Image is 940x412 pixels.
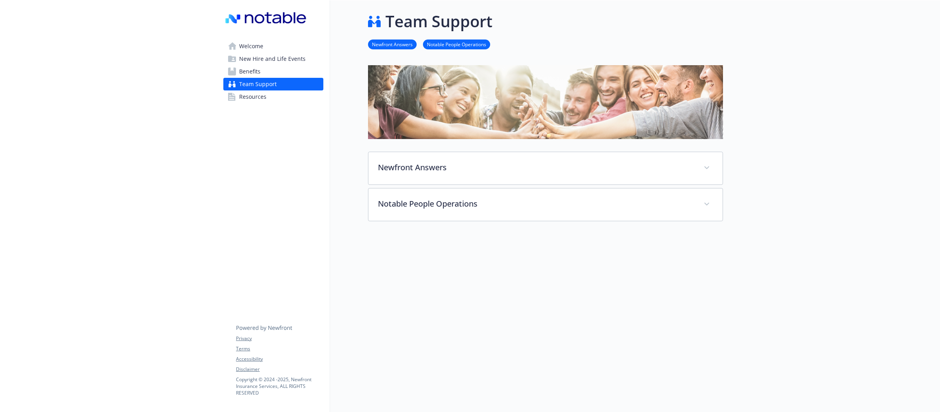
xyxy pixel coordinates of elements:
[223,78,323,90] a: Team Support
[368,65,723,139] img: team support page banner
[385,9,493,33] h1: Team Support
[239,65,260,78] span: Benefits
[223,65,323,78] a: Benefits
[236,335,323,342] a: Privacy
[239,90,266,103] span: Resources
[236,376,323,396] p: Copyright © 2024 - 2025 , Newfront Insurance Services, ALL RIGHTS RESERVED
[223,40,323,53] a: Welcome
[236,366,323,373] a: Disclaimer
[239,40,263,53] span: Welcome
[236,356,323,363] a: Accessibility
[368,40,417,48] a: Newfront Answers
[378,162,694,173] p: Newfront Answers
[423,40,490,48] a: Notable People Operations
[223,90,323,103] a: Resources
[236,345,323,352] a: Terms
[368,152,723,184] div: Newfront Answers
[239,78,277,90] span: Team Support
[368,188,723,221] div: Notable People Operations
[239,53,306,65] span: New Hire and Life Events
[223,53,323,65] a: New Hire and Life Events
[378,198,694,210] p: Notable People Operations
